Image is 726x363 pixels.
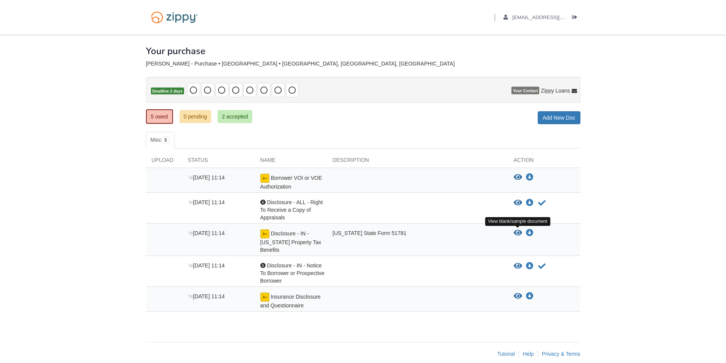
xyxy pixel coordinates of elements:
div: Upload [146,156,182,168]
img: Preparing document [260,174,269,183]
button: View Disclosure - IN - Notice To Borrower or Prospective Borrower [514,262,522,270]
img: Logo [146,8,203,27]
h1: Your purchase [146,46,205,56]
a: 5 owed [146,109,173,124]
a: 0 pending [179,110,212,123]
span: Disclosure - IN - Notice To Borrower or Prospective Borrower [260,262,325,284]
button: Acknowledge receipt of document [537,262,547,271]
span: Zippy Loans [541,87,570,94]
div: [PERSON_NAME] - Purchase • [GEOGRAPHIC_DATA] • [GEOGRAPHIC_DATA], [GEOGRAPHIC_DATA], [GEOGRAPHIC_... [146,61,580,67]
span: Deadline 2 days [151,88,184,95]
button: View Disclosure - IN - Indiana Property Tax Benefits [514,229,522,237]
button: View Disclosure - ALL - Right To Receive a Copy of Appraisals [514,199,522,207]
span: [DATE] 11:14 [188,199,225,205]
a: Tutorial [497,351,515,357]
span: [DATE] 11:14 [188,262,225,269]
img: Preparing document [260,229,269,238]
a: Privacy & Terms [542,351,580,357]
div: Action [508,156,580,168]
div: Status [182,156,255,168]
span: [DATE] 11:14 [188,230,225,236]
span: Disclosure - IN - [US_STATE] Property Tax Benefits [260,230,321,253]
span: Insurance Disclosure and Questionnaire [260,294,321,309]
span: 5 [161,136,170,144]
button: View Borrower VOI or VOE Authorization [514,174,522,181]
span: [DATE] 11:14 [188,293,225,299]
a: Download Disclosure - IN - Notice To Borrower or Prospective Borrower [526,263,534,269]
span: [DATE] 11:14 [188,174,225,181]
a: Add New Doc [538,111,580,124]
button: Acknowledge receipt of document [537,198,547,208]
div: View blank/sample document [485,217,551,226]
div: [US_STATE] State Form 51781 [327,229,508,254]
a: Help [523,351,534,357]
div: Description [327,156,508,168]
a: Download Insurance Disclosure and Questionnaire [526,293,534,299]
span: Borrower VOI or VOE Authorization [260,175,322,190]
span: Your Contact [511,87,539,94]
a: Log out [572,14,580,22]
div: Name [255,156,327,168]
span: anrichards0515@gmail.com [512,14,599,20]
a: Download Disclosure - ALL - Right To Receive a Copy of Appraisals [526,200,534,206]
a: edit profile [503,14,600,22]
img: Preparing document [260,293,269,302]
a: Download Borrower VOI or VOE Authorization [526,174,534,181]
button: View Insurance Disclosure and Questionnaire [514,293,522,300]
a: 2 accepted [218,110,252,123]
a: Misc [146,132,175,149]
a: Download Disclosure - IN - Indiana Property Tax Benefits [526,230,534,236]
span: Disclosure - ALL - Right To Receive a Copy of Appraisals [260,199,323,221]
